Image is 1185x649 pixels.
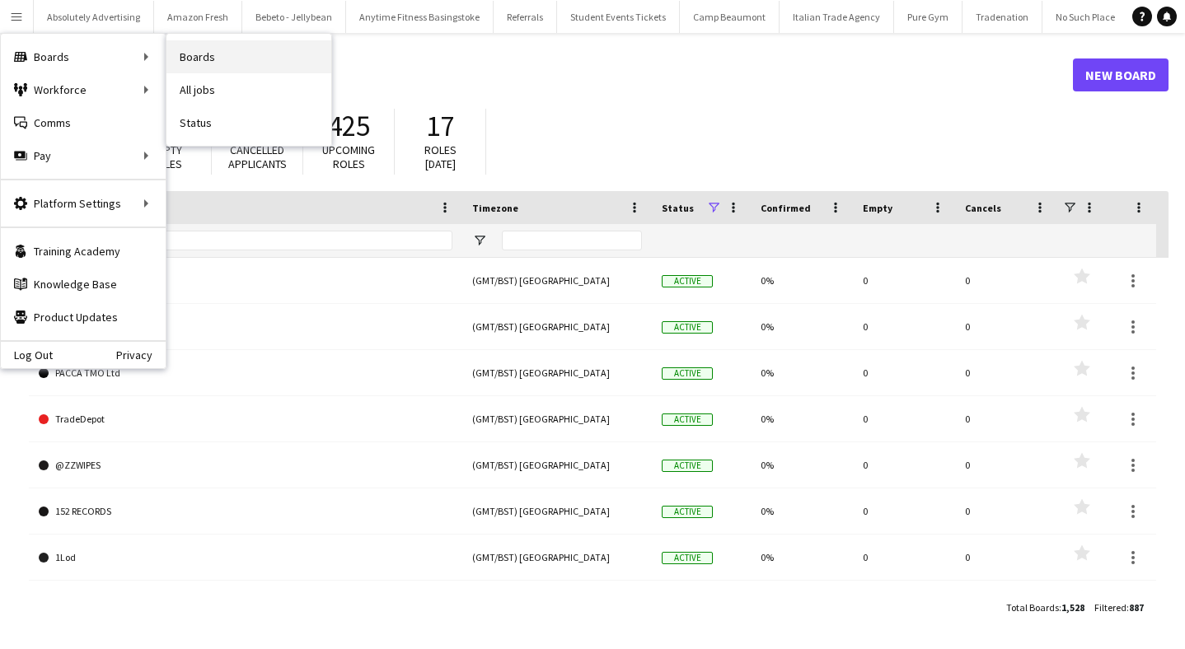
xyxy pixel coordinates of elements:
[955,350,1057,395] div: 0
[328,108,370,144] span: 425
[1061,601,1084,614] span: 1,528
[853,581,955,626] div: 0
[1,40,166,73] div: Boards
[965,202,1001,214] span: Cancels
[166,73,331,106] a: All jobs
[751,304,853,349] div: 0%
[894,1,963,33] button: Pure Gym
[346,1,494,33] button: Anytime Fitness Basingstoke
[502,231,642,250] input: Timezone Filter Input
[853,350,955,395] div: 0
[1042,1,1129,33] button: No Such Place
[761,202,811,214] span: Confirmed
[1006,591,1084,623] div: :
[751,535,853,580] div: 0%
[680,1,780,33] button: Camp Beaumont
[662,506,713,518] span: Active
[853,258,955,303] div: 0
[322,142,375,171] span: Upcoming roles
[863,202,892,214] span: Empty
[462,442,652,488] div: (GMT/BST) [GEOGRAPHIC_DATA]
[853,488,955,534] div: 0
[662,367,713,380] span: Active
[472,233,487,248] button: Open Filter Menu
[1,139,166,172] div: Pay
[751,258,853,303] div: 0%
[1,301,166,334] a: Product Updates
[751,350,853,395] div: 0%
[462,581,652,626] div: (GMT/BST) [GEOGRAPHIC_DATA]
[780,1,894,33] button: Italian Trade Agency
[426,108,454,144] span: 17
[955,581,1057,626] div: 0
[424,142,457,171] span: Roles [DATE]
[472,202,518,214] span: Timezone
[29,63,1073,87] h1: Boards
[34,1,154,33] button: Absolutely Advertising
[39,442,452,488] a: @ZZWIPES
[462,304,652,349] div: (GMT/BST) [GEOGRAPHIC_DATA]
[955,442,1057,488] div: 0
[662,552,713,564] span: Active
[662,460,713,472] span: Active
[853,442,955,488] div: 0
[751,488,853,534] div: 0%
[751,396,853,441] div: 0%
[1073,58,1169,91] a: New Board
[39,581,452,627] a: 44 Teeth Cinema
[853,396,955,441] div: 0
[462,350,652,395] div: (GMT/BST) [GEOGRAPHIC_DATA]
[462,258,652,303] div: (GMT/BST) [GEOGRAPHIC_DATA]
[494,1,557,33] button: Referrals
[955,535,1057,580] div: 0
[39,304,452,350] a: Ad Clients
[963,1,1042,33] button: Tradenation
[557,1,680,33] button: Student Events Tickets
[242,1,346,33] button: Bebeto - Jellybean
[955,488,1057,534] div: 0
[1094,601,1126,614] span: Filtered
[662,275,713,287] span: Active
[853,535,955,580] div: 0
[462,396,652,441] div: (GMT/BST) [GEOGRAPHIC_DATA]
[462,488,652,534] div: (GMT/BST) [GEOGRAPHIC_DATA]
[955,396,1057,441] div: 0
[228,142,287,171] span: Cancelled applicants
[853,304,955,349] div: 0
[39,396,452,442] a: TradeDepot
[1,187,166,220] div: Platform Settings
[68,231,452,250] input: Board name Filter Input
[955,304,1057,349] div: 0
[662,413,713,426] span: Active
[39,350,452,396] a: PACCA TMO Ltd
[1006,601,1059,614] span: Total Boards
[1,268,166,301] a: Knowledge Base
[662,321,713,334] span: Active
[116,348,166,362] a: Privacy
[154,1,242,33] button: Amazon Fresh
[1129,601,1144,614] span: 887
[662,202,694,214] span: Status
[39,488,452,535] a: 152 RECORDS
[751,581,853,626] div: 0%
[1,73,166,106] div: Workforce
[166,40,331,73] a: Boards
[1,348,53,362] a: Log Out
[462,535,652,580] div: (GMT/BST) [GEOGRAPHIC_DATA]
[39,535,452,581] a: 1Lod
[1094,591,1144,623] div: :
[166,106,331,139] a: Status
[955,258,1057,303] div: 0
[1,106,166,139] a: Comms
[1,235,166,268] a: Training Academy
[751,442,853,488] div: 0%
